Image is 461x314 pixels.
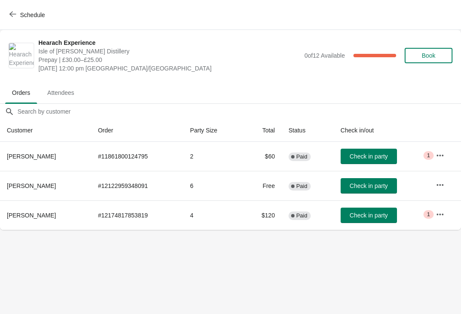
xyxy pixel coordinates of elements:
td: 6 [183,171,242,200]
th: Check in/out [334,119,429,142]
td: # 12174817853819 [91,200,183,230]
span: 1 [427,152,430,159]
td: 2 [183,142,242,171]
span: Isle of [PERSON_NAME] Distillery [38,47,300,56]
th: Order [91,119,183,142]
span: 0 of 12 Available [304,52,345,59]
span: Attendees [41,85,81,100]
span: Check in party [350,153,388,160]
td: # 11861800124795 [91,142,183,171]
td: $60 [242,142,282,171]
th: Status [282,119,334,142]
button: Book [405,48,452,63]
th: Party Size [183,119,242,142]
span: 1 [427,211,430,218]
input: Search by customer [17,104,461,119]
img: Hearach Experience [9,43,34,68]
th: Total [242,119,282,142]
span: [PERSON_NAME] [7,182,56,189]
span: Paid [296,212,307,219]
button: Check in party [341,208,397,223]
span: [PERSON_NAME] [7,212,56,219]
span: Prepay | £30.00–£25.00 [38,56,300,64]
td: # 12122959348091 [91,171,183,200]
span: Check in party [350,212,388,219]
span: Schedule [20,12,45,18]
td: 4 [183,200,242,230]
span: Paid [296,183,307,190]
button: Check in party [341,149,397,164]
span: Paid [296,153,307,160]
button: Schedule [4,7,52,23]
span: [PERSON_NAME] [7,153,56,160]
span: Orders [5,85,37,100]
span: Hearach Experience [38,38,300,47]
button: Check in party [341,178,397,194]
span: Check in party [350,182,388,189]
td: $120 [242,200,282,230]
span: Book [422,52,435,59]
span: [DATE] 12:00 pm [GEOGRAPHIC_DATA]/[GEOGRAPHIC_DATA] [38,64,300,73]
td: Free [242,171,282,200]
